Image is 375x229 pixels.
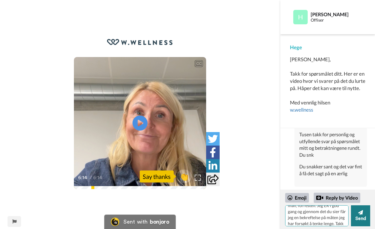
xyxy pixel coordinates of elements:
[290,56,365,113] div: [PERSON_NAME], Takk for spørsmålet ditt. Her er en video hvor vi svarer på det du lurte på. Håper...
[93,174,104,181] span: 6:14
[314,193,360,203] div: Reply by Video
[104,215,176,229] a: Bonjoro LogoSent withbonjoro
[293,10,308,24] img: Profile Image
[78,174,89,181] span: 6:14
[299,163,362,177] div: Du snakker sant og det var fint å få det sagt på en ærlig
[177,170,192,183] button: 👏
[140,170,174,182] div: Say thanks
[123,219,148,224] div: Sent with
[195,175,201,181] img: Full screen
[299,131,362,158] div: Tusen takk for personlig og utfyllende svar på spørsmålet mitt og betraktningene rundt. Du snk
[150,219,169,224] div: bonjoro
[290,44,365,51] div: Hege
[316,194,323,201] div: Reply by Video
[285,193,309,203] div: Emoji
[311,11,359,17] div: [PERSON_NAME]
[351,205,370,226] button: Send
[111,218,119,226] img: Bonjoro Logo
[195,61,203,67] div: CC
[107,38,173,45] img: c0a7d7e2-6ba8-4faa-bb27-5afd059eebe6
[290,107,313,113] a: w.wellness
[285,205,349,226] textarea: å høre deg si det på en oppriktig og ærlig måte. [DEMOGRAPHIC_DATA] ord! Tusen takk! (Deler av me...
[90,174,92,181] span: /
[177,172,192,181] span: 👏
[311,18,359,23] div: Offiser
